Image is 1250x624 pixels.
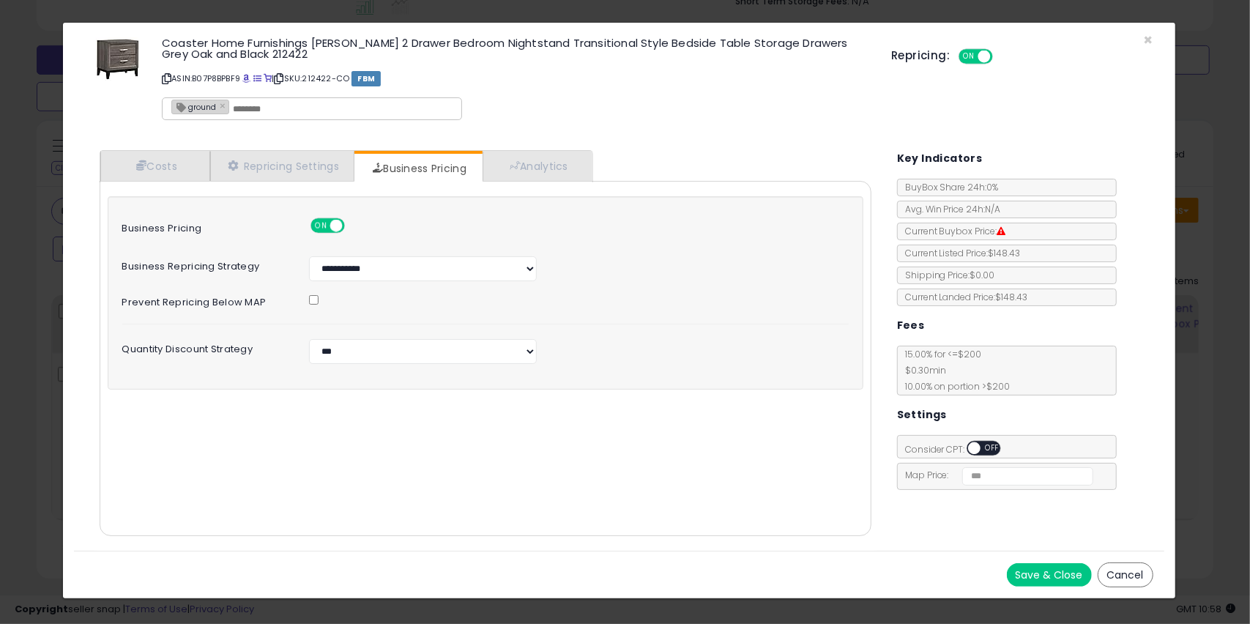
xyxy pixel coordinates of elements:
[312,220,330,232] span: ON
[898,225,1006,237] span: Current Buybox Price:
[897,406,947,424] h5: Settings
[898,443,1020,456] span: Consider CPT:
[898,203,1001,215] span: Avg. Win Price 24h: N/A
[898,364,947,376] span: $0.30 min
[898,348,1011,393] span: 15.00 % for <= $200
[898,469,1093,481] span: Map Price:
[898,247,1021,259] span: Current Listed Price: $148.43
[111,292,299,308] label: Prevent repricing below MAP
[351,71,381,86] span: FBM
[981,442,1004,455] span: OFF
[111,218,299,234] label: Business Pricing
[162,67,869,90] p: ASIN: B07P8BPBF9 | SKU: 212422-CO
[997,227,1006,236] i: Suppressed Buy Box
[991,51,1014,63] span: OFF
[96,37,140,81] img: 51QF9XERRdL._SL60_.jpg
[220,99,228,112] a: ×
[162,37,869,59] h3: Coaster Home Furnishings [PERSON_NAME] 2 Drawer Bedroom Nightstand Transitional Style Bedside Tab...
[172,100,216,113] span: ground
[891,50,950,62] h5: Repricing:
[898,291,1028,303] span: Current Landed Price: $148.43
[897,149,983,168] h5: Key Indicators
[898,380,1011,393] span: 10.00 % on portion > $200
[898,269,995,281] span: Shipping Price: $0.00
[264,73,272,84] a: Your listing only
[898,181,999,193] span: BuyBox Share 24h: 0%
[111,256,299,272] label: Business Repricing Strategy
[897,316,925,335] h5: Fees
[1007,563,1092,587] button: Save & Close
[1098,562,1153,587] button: Cancel
[483,151,591,181] a: Analytics
[253,73,261,84] a: All offer listings
[1144,29,1153,51] span: ×
[100,151,210,181] a: Costs
[210,151,355,181] a: Repricing Settings
[111,339,299,354] label: Quantity Discount Strategy
[354,154,481,183] a: Business Pricing
[242,73,250,84] a: BuyBox page
[343,220,366,232] span: OFF
[961,51,979,63] span: ON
